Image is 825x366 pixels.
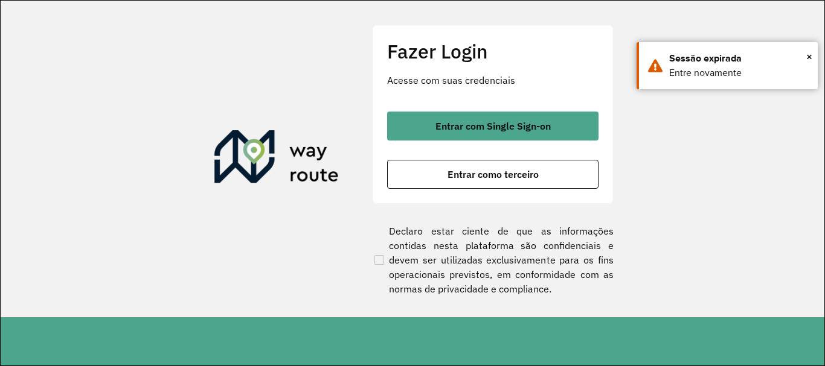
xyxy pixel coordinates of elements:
button: Close [806,48,812,66]
div: Sessão expirada [669,51,809,66]
button: button [387,112,599,140]
span: Entrar como terceiro [448,169,539,179]
img: Roteirizador AmbevTech [214,130,339,188]
div: Entre novamente [669,66,809,80]
p: Acesse com suas credenciais [387,73,599,87]
span: Entrar com Single Sign-on [435,121,551,131]
h2: Fazer Login [387,40,599,63]
button: button [387,160,599,189]
span: × [806,48,812,66]
label: Declaro estar ciente de que as informações contidas nesta plataforma são confidenciais e devem se... [372,224,614,296]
